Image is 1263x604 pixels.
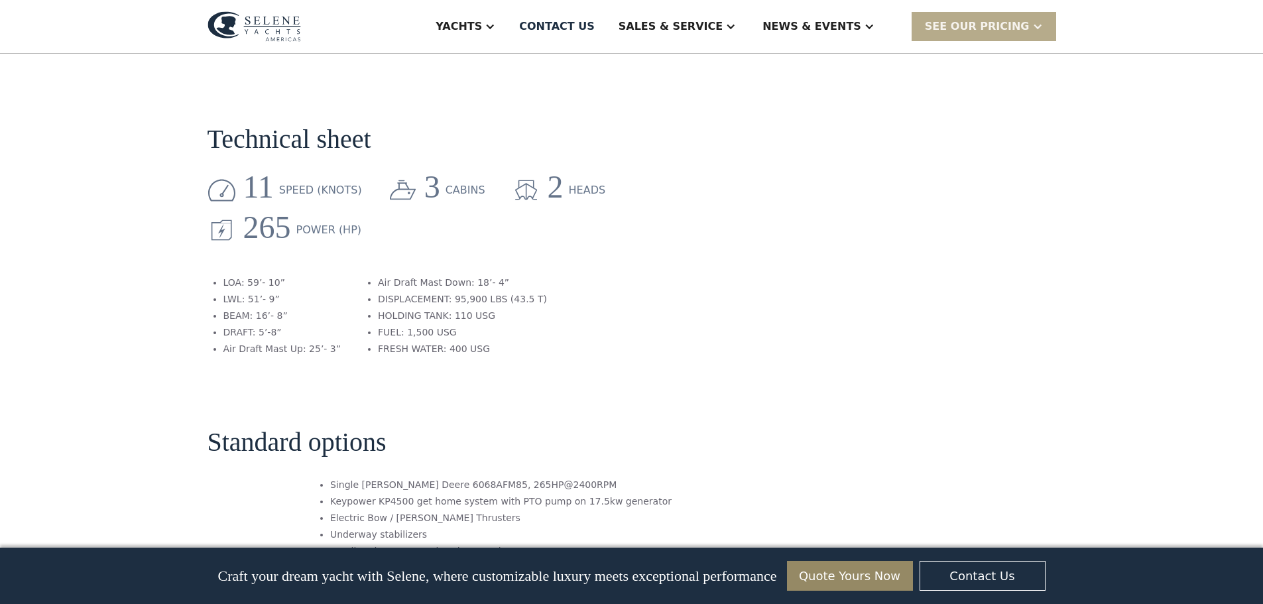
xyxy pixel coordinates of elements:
li: LWL: 51’- 9” [223,292,341,306]
div: Yachts [436,19,482,34]
h2: 3 [424,170,440,205]
p: Craft your dream yacht with Selene, where customizable luxury meets exceptional performance [217,568,776,585]
li: Underway stabilizers [330,528,672,542]
div: SEE Our Pricing [912,12,1056,40]
span: We respect your time - only the good stuff, never spam. [1,496,206,519]
li: DRAFT: 5’-8” [223,326,341,339]
li: HOLDING TANK: 110 USG [378,309,547,323]
a: Contact Us [920,561,1046,591]
li: DISPLACEMENT: 95,900 LBS (43.5 T) [378,292,547,306]
div: SEE Our Pricing [925,19,1030,34]
div: Sales & Service [619,19,723,34]
h2: 2 [548,170,564,205]
div: News & EVENTS [762,19,861,34]
a: Quote Yours Now [787,561,913,591]
li: FRESH WATER: 400 USG [378,342,547,356]
div: speed (knots) [279,182,362,198]
span: Tick the box below to receive occasional updates, exclusive offers, and VIP access via text message. [1,452,211,487]
li: Air Draft Mast Down: 18’- 4” [378,276,547,290]
li: BEAM: 16’- 8” [223,309,341,323]
div: heads [569,182,606,198]
li: LOA: 59’- 10” [223,276,341,290]
h2: 265 [243,210,291,245]
li: Electric Bow / [PERSON_NAME] Thrusters [330,511,672,525]
img: logo [208,11,301,42]
input: I want to subscribe to your Newsletter.Unsubscribe any time by clicking the link at the bottom of... [3,579,12,588]
span: Reply STOP to unsubscribe at any time. [3,538,206,560]
strong: Yes, I’d like to receive SMS updates. [15,538,159,548]
div: Power (HP) [296,222,362,238]
li: Keypower KP4500 get home system with PTO pump on 17.5kw generator [330,495,672,509]
li: FUEL: 1,500 USG [378,326,547,339]
li: Single [PERSON_NAME] Deere 6068AFM85, 265HP@2400RPM [330,478,672,492]
div: cabins [446,182,485,198]
input: Yes, I’d like to receive SMS updates.Reply STOP to unsubscribe at any time. [3,538,12,546]
strong: I want to subscribe to your Newsletter. [3,580,121,602]
li: Steelhead ES1000 454kg Dingy Davit [330,544,672,558]
h2: 11 [243,170,274,205]
h2: Technical sheet [208,125,371,154]
li: Air Draft Mast Up: 25’- 3” [223,342,341,356]
div: Contact US [519,19,595,34]
h2: Standard options [208,428,387,457]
